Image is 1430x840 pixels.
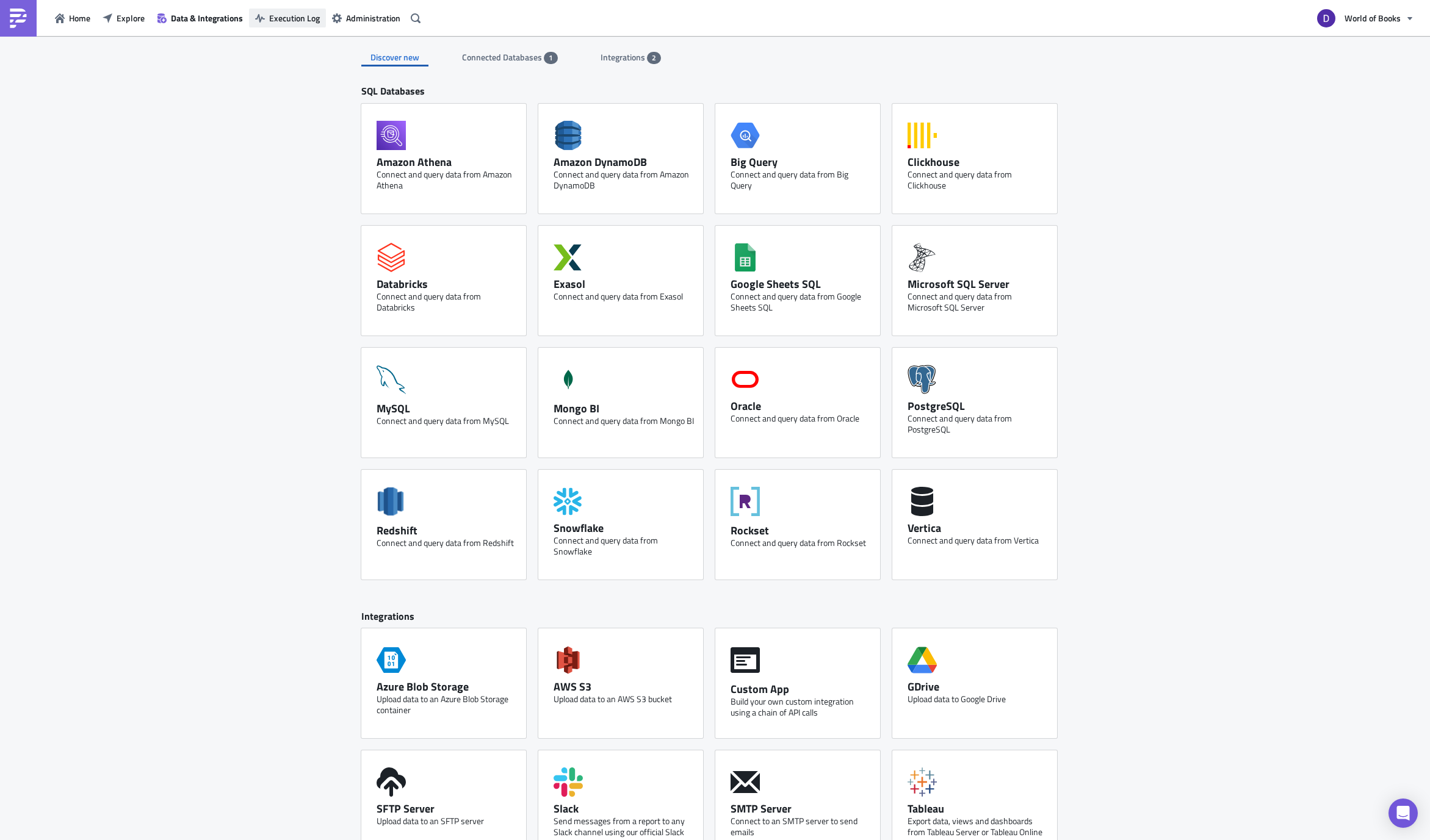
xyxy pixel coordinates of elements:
[908,399,1048,413] div: PostgreSQL
[326,9,406,27] button: Administration
[554,155,694,169] div: Amazon DynamoDB
[117,12,145,24] span: Explore
[377,816,517,827] div: Upload data to an SFTP server
[652,53,656,63] span: 2
[908,291,1048,313] div: Connect and query data from Microsoft SQL Server
[554,802,694,816] div: Slack
[151,9,249,27] button: Data & Integrations
[361,48,428,66] div: Discover new
[1388,799,1418,828] div: Open Intercom Messenger
[9,9,28,28] img: PushMetrics
[1345,12,1401,24] span: World of Books
[377,802,517,816] div: SFTP Server
[601,51,647,63] span: Integrations
[361,85,1069,104] div: SQL Databases
[908,535,1048,546] div: Connect and query data from Vertica
[377,155,517,169] div: Amazon Athena
[377,169,517,191] div: Connect and query data from Amazon Athena
[554,169,694,191] div: Connect and query data from Amazon DynamoDB
[554,291,694,302] div: Connect and query data from Exasol
[731,413,871,424] div: Connect and query data from Oracle
[731,696,871,718] div: Build your own custom integration using a chain of API calls
[731,682,871,696] div: Custom App
[377,523,517,537] div: Redshift
[377,291,517,313] div: Connect and query data from Databricks
[908,816,1048,838] div: Export data, views and dashboards from Tableau Server or Tableau Online
[377,401,517,415] div: MySQL
[908,277,1048,291] div: Microsoft SQL Server
[731,523,871,537] div: Rockset
[249,9,326,27] button: Execution Log
[554,401,694,415] div: Mongo BI
[731,802,871,816] div: SMTP Server
[908,694,1048,705] div: Upload data to Google Drive
[731,169,871,191] div: Connect and query data from Big Query
[908,169,1048,191] div: Connect and query data from Clickhouse
[908,802,1048,816] div: Tableau
[49,9,96,27] button: Home
[731,155,871,169] div: Big Query
[377,537,517,548] div: Connect and query data from Redshift
[1316,8,1337,29] img: Avatar
[731,816,871,838] div: Connect to an SMTP server to send emails
[554,535,694,557] div: Connect and query data from Snowflake
[377,694,517,716] div: Upload data to an Azure Blob Storage container
[554,680,694,694] div: AWS S3
[462,51,544,63] span: Connected Databases
[731,277,871,291] div: Google Sheets SQL
[731,291,871,313] div: Connect and query data from Google Sheets SQL
[908,155,1048,169] div: Clickhouse
[171,12,243,24] span: Data & Integrations
[377,415,517,426] div: Connect and query data from MySQL
[908,413,1048,435] div: Connect and query data from PostgreSQL
[908,680,1048,694] div: GDrive
[554,415,694,426] div: Connect and query data from Mongo BI
[731,399,871,413] div: Oracle
[1310,5,1421,32] button: World of Books
[96,9,151,27] button: Explore
[554,694,694,705] div: Upload data to an AWS S3 bucket
[731,537,871,548] div: Connect and query data from Rockset
[346,12,400,24] span: Administration
[69,12,90,24] span: Home
[908,521,1048,535] div: Vertica
[377,277,517,291] div: Databricks
[377,641,406,680] span: Azure Storage Blob
[554,521,694,535] div: Snowflake
[554,277,694,291] div: Exasol
[549,53,553,63] span: 1
[361,610,1069,629] div: Integrations
[269,12,320,24] span: Execution Log
[377,680,517,694] div: Azure Blob Storage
